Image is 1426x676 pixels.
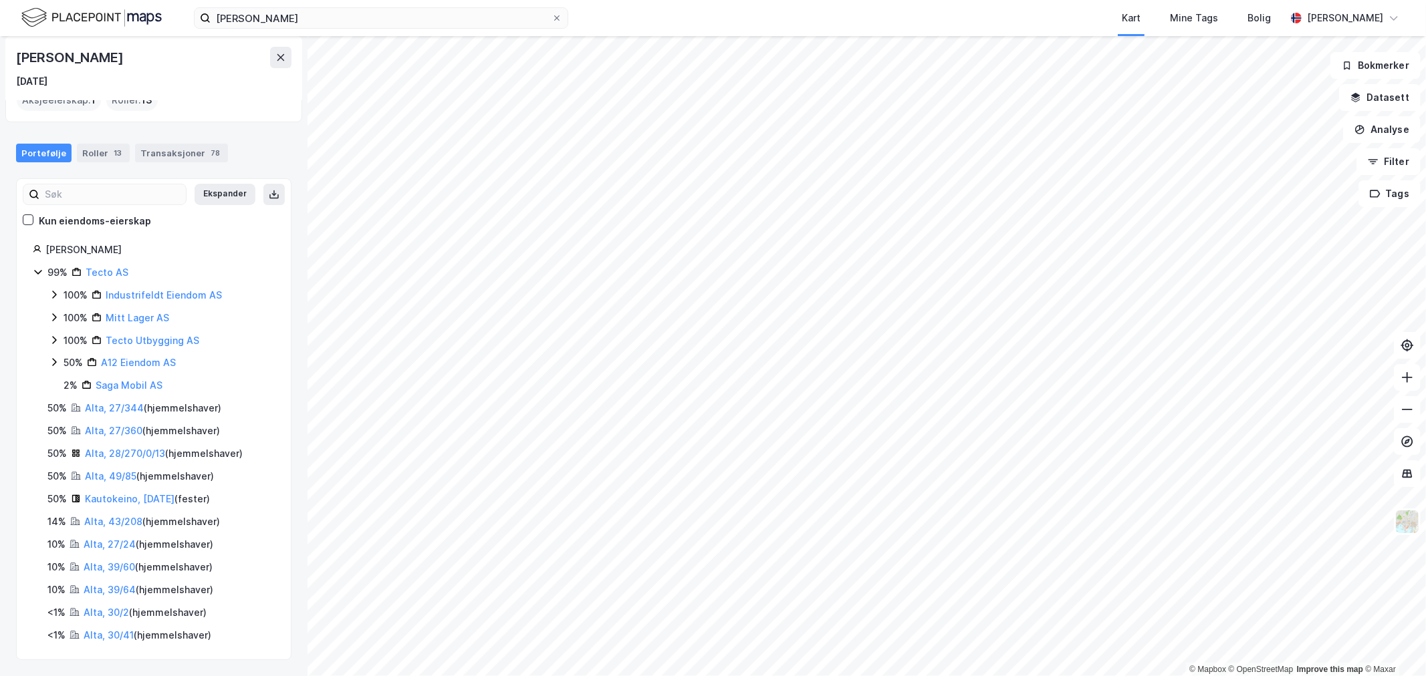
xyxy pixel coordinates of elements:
[85,468,214,484] div: ( hjemmelshaver )
[106,289,222,301] a: Industrifeldt Eiendom AS
[96,379,162,391] a: Saga Mobil AS
[111,146,124,160] div: 13
[39,184,186,204] input: Søk
[85,470,136,482] a: Alta, 49/85
[106,312,169,323] a: Mitt Lager AS
[135,144,228,162] div: Transaksjoner
[39,213,151,229] div: Kun eiendoms-eierskap
[85,402,144,413] a: Alta, 27/344
[85,446,243,462] div: ( hjemmelshaver )
[47,536,66,552] div: 10%
[85,425,142,436] a: Alta, 27/360
[85,493,174,504] a: Kautokeino, [DATE]
[16,144,72,162] div: Portefølje
[1358,180,1421,207] button: Tags
[84,584,136,595] a: Alta, 39/64
[1343,116,1421,143] button: Analyse
[45,242,275,258] div: [PERSON_NAME]
[77,144,130,162] div: Roller
[84,559,213,575] div: ( hjemmelshaver )
[47,265,68,281] div: 99%
[84,538,136,550] a: Alta, 27/24
[85,400,221,416] div: ( hjemmelshaver )
[1170,10,1218,26] div: Mine Tags
[47,468,67,484] div: 50%
[47,491,67,507] div: 50%
[1330,52,1421,79] button: Bokmerker
[21,6,162,29] img: logo.f888ab2527a4732fd821a326f86c7f29.svg
[85,448,165,459] a: Alta, 28/270/0/13
[47,605,66,621] div: <1%
[47,446,67,462] div: 50%
[86,267,128,278] a: Tecto AS
[1395,509,1420,534] img: Z
[84,607,129,618] a: Alta, 30/2
[64,310,88,326] div: 100%
[1229,665,1294,674] a: OpenStreetMap
[47,423,67,439] div: 50%
[1356,148,1421,175] button: Filter
[64,333,88,349] div: 100%
[84,561,135,572] a: Alta, 39/60
[64,287,88,303] div: 100%
[84,536,213,552] div: ( hjemmelshaver )
[84,516,142,527] a: Alta, 43/208
[84,582,213,598] div: ( hjemmelshaver )
[85,423,220,439] div: ( hjemmelshaver )
[64,355,83,371] div: 50%
[1359,612,1426,676] iframe: Chat Widget
[208,146,223,160] div: 78
[101,357,176,368] a: A12 Eiendom AS
[16,47,126,68] div: [PERSON_NAME]
[1297,665,1363,674] a: Improve this map
[195,184,255,205] button: Ekspander
[1339,84,1421,111] button: Datasett
[85,491,210,507] div: ( fester )
[47,627,66,643] div: <1%
[47,400,67,416] div: 50%
[84,605,207,621] div: ( hjemmelshaver )
[106,335,199,346] a: Tecto Utbygging AS
[16,73,47,90] div: [DATE]
[47,582,66,598] div: 10%
[211,8,552,28] input: Søk på adresse, matrikkel, gårdeiere, leietakere eller personer
[1307,10,1383,26] div: [PERSON_NAME]
[47,514,66,530] div: 14%
[1122,10,1141,26] div: Kart
[64,377,78,393] div: 2%
[1247,10,1271,26] div: Bolig
[47,559,66,575] div: 10%
[84,627,211,643] div: ( hjemmelshaver )
[1189,665,1226,674] a: Mapbox
[84,629,134,641] a: Alta, 30/41
[84,514,220,530] div: ( hjemmelshaver )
